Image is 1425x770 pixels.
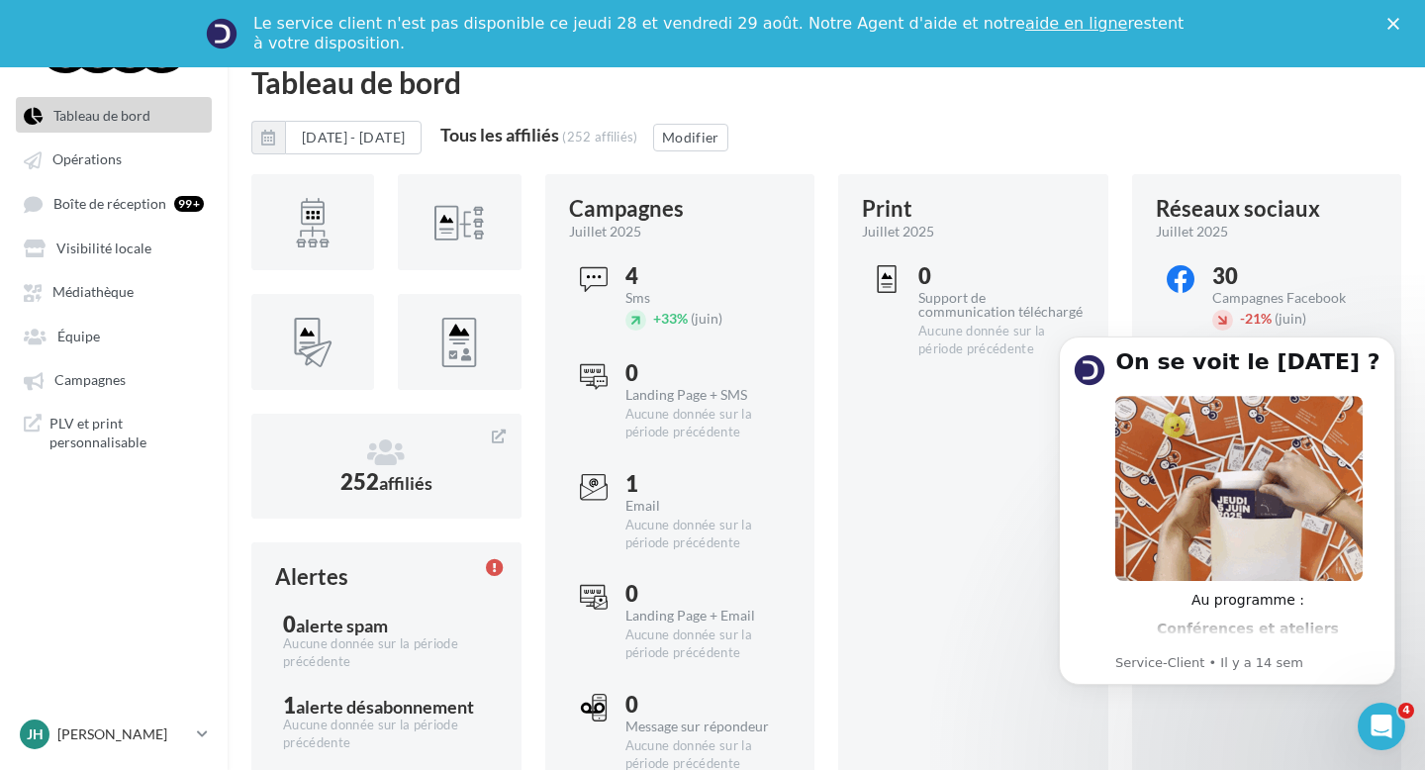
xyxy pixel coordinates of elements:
[12,361,216,397] a: Campagnes
[625,609,775,623] div: Landing Page + Email
[283,695,490,717] div: 1
[562,129,638,144] div: (252 affiliés)
[862,198,912,220] div: Print
[251,121,422,154] button: [DATE] - [DATE]
[285,121,422,154] button: [DATE] - [DATE]
[653,310,688,327] span: 33%
[569,222,641,241] span: juillet 2025
[12,97,216,133] a: Tableau de bord
[12,185,216,222] a: Boîte de réception 99+
[1156,198,1320,220] div: Réseaux sociaux
[283,614,490,635] div: 0
[296,698,474,716] div: alerte désabonnement
[296,617,388,634] div: alerte spam
[49,414,204,452] span: PLV et print personnalisable
[625,499,775,513] div: Email
[1025,14,1127,33] a: aide en ligne
[53,195,166,212] span: Boîte de réception
[12,141,216,176] a: Opérations
[53,107,150,124] span: Tableau de bord
[379,472,432,494] span: affiliés
[16,716,212,753] a: JH [PERSON_NAME]
[174,196,204,212] div: 99+
[27,724,44,744] span: JH
[625,291,775,305] div: Sms
[12,273,216,309] a: Médiathèque
[52,151,122,168] span: Opérations
[283,717,490,752] div: Aucune donnée sur la période précédente
[918,265,1084,287] div: 0
[569,198,684,220] div: Campagnes
[1029,307,1425,717] iframe: Intercom notifications message
[691,310,722,327] span: (juin)
[625,517,775,552] div: Aucune donnée sur la période précédente
[283,635,490,671] div: Aucune donnée sur la période précédente
[340,468,432,495] span: 252
[440,126,559,144] div: Tous les affiliés
[1358,703,1405,750] iframe: Intercom live chat
[625,473,775,495] div: 1
[625,265,775,287] div: 4
[12,406,216,460] a: PLV et print personnalisable
[625,694,791,716] div: 0
[1387,18,1407,30] div: Fermer
[625,388,775,402] div: Landing Page + SMS
[275,566,348,588] div: Alertes
[918,323,1084,358] div: Aucune donnée sur la période précédente
[253,14,1187,53] div: Le service client n'est pas disponible ce jeudi 28 et vendredi 29 août. Notre Agent d'aide et not...
[1398,703,1414,719] span: 4
[56,240,151,256] span: Visibilité locale
[206,18,237,49] img: Profile image for Service-Client
[1212,291,1362,305] div: Campagnes Facebook
[54,372,126,389] span: Campagnes
[625,406,775,441] div: Aucune donnée sur la période précédente
[1212,265,1362,287] div: 30
[625,626,775,662] div: Aucune donnée sur la période précédente
[918,291,1084,319] div: Support de communication téléchargé
[625,720,791,733] div: Message sur répondeur
[625,583,775,605] div: 0
[57,724,189,744] p: [PERSON_NAME]
[12,318,216,353] a: Équipe
[57,328,100,344] span: Équipe
[653,124,728,151] button: Modifier
[12,230,216,265] a: Visibilité locale
[653,310,661,327] span: +
[1156,222,1228,241] span: juillet 2025
[251,67,1401,97] div: Tableau de bord
[52,284,134,301] span: Médiathèque
[862,222,934,241] span: juillet 2025
[625,362,775,384] div: 0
